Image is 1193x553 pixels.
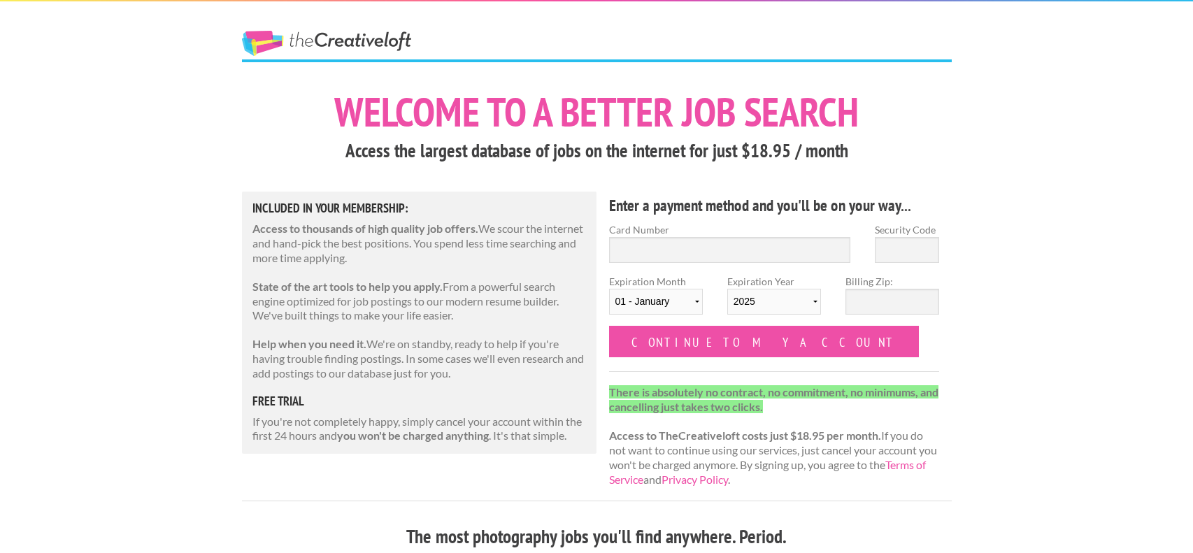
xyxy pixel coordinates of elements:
p: If you do not want to continue using our services, just cancel your account you won't be charged ... [609,385,940,487]
input: Continue to my account [609,326,920,357]
label: Card Number [609,222,851,237]
select: Expiration Month [609,289,703,315]
h5: Included in Your Membership: [252,202,587,215]
h3: Access the largest database of jobs on the internet for just $18.95 / month [242,138,952,164]
strong: State of the art tools to help you apply. [252,280,443,293]
strong: Help when you need it. [252,337,366,350]
p: If you're not completely happy, simply cancel your account within the first 24 hours and . It's t... [252,415,587,444]
a: The Creative Loft [242,31,411,56]
h4: Enter a payment method and you'll be on your way... [609,194,940,217]
p: We're on standby, ready to help if you're having trouble finding postings. In some cases we'll ev... [252,337,587,380]
label: Billing Zip: [845,274,939,289]
p: We scour the internet and hand-pick the best positions. You spend less time searching and more ti... [252,222,587,265]
strong: you won't be charged anything [337,429,489,442]
a: Terms of Service [609,458,926,486]
h5: free trial [252,395,587,408]
strong: Access to thousands of high quality job offers. [252,222,478,235]
a: Privacy Policy [662,473,728,486]
h1: Welcome to a better job search [242,92,952,132]
strong: Access to TheCreativeloft costs just $18.95 per month. [609,429,881,442]
label: Expiration Year [727,274,821,326]
label: Expiration Month [609,274,703,326]
label: Security Code [875,222,939,237]
p: From a powerful search engine optimized for job postings to our modern resume builder. We've buil... [252,280,587,323]
strong: There is absolutely no contract, no commitment, no minimums, and cancelling just takes two clicks. [609,385,938,413]
select: Expiration Year [727,289,821,315]
h3: The most photography jobs you'll find anywhere. Period. [242,524,952,550]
